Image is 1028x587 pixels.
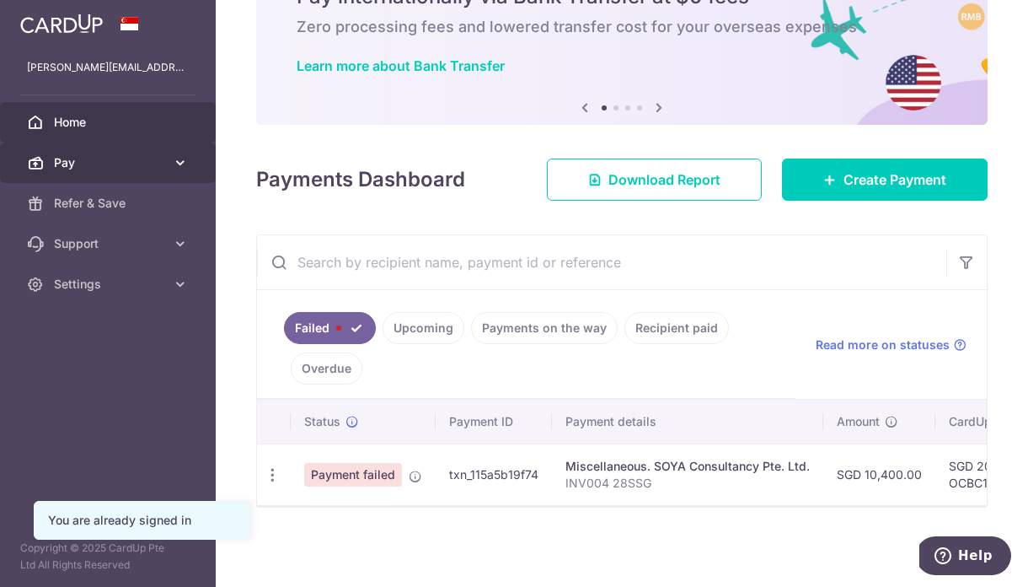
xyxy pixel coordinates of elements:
[823,444,935,505] td: SGD 10,400.00
[547,159,762,201] a: Download Report
[297,57,505,74] a: Learn more about Bank Transfer
[565,475,810,492] p: INV004 28SSG
[383,312,464,344] a: Upcoming
[782,159,988,201] a: Create Payment
[257,235,946,289] input: Search by recipient name, payment id or reference
[471,312,618,344] a: Payments on the way
[843,170,946,190] span: Create Payment
[565,458,810,475] div: Miscellaneous. SOYA Consultancy Pte. Ltd.
[552,400,823,444] th: Payment details
[48,512,235,529] div: You are already signed in
[608,170,720,190] span: Download Report
[20,13,103,34] img: CardUp
[297,17,947,37] h6: Zero processing fees and lowered transfer cost for your overseas expenses
[54,114,165,131] span: Home
[837,413,880,430] span: Amount
[304,463,402,487] span: Payment failed
[436,444,552,505] td: txn_115a5b19f74
[284,312,376,344] a: Failed
[27,59,189,76] p: [PERSON_NAME][EMAIL_ADDRESS][DOMAIN_NAME]
[54,195,165,212] span: Refer & Save
[816,337,950,353] span: Read more on statuses
[54,154,165,171] span: Pay
[54,235,165,252] span: Support
[816,337,966,353] a: Read more on statuses
[919,536,1011,579] iframe: Opens a widget where you can find more information
[54,276,165,293] span: Settings
[291,353,362,385] a: Overdue
[256,164,465,195] h4: Payments Dashboard
[949,413,1013,430] span: CardUp fee
[436,400,552,444] th: Payment ID
[624,312,729,344] a: Recipient paid
[304,413,340,430] span: Status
